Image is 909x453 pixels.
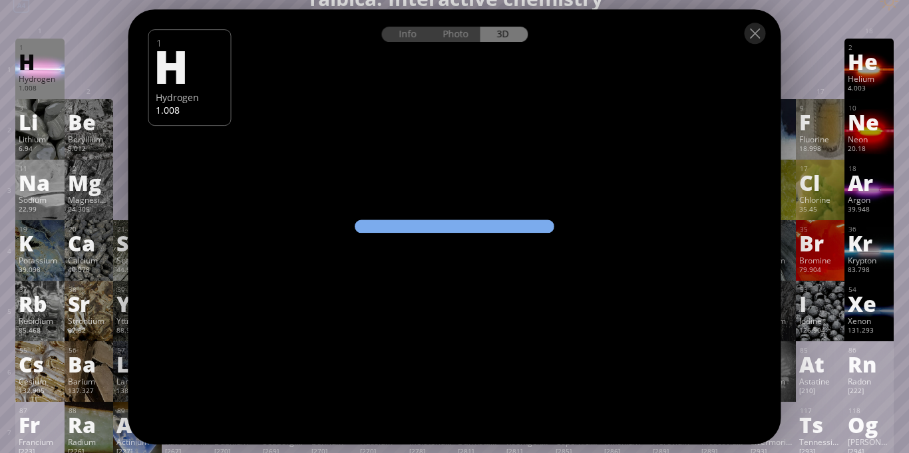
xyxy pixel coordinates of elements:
[848,134,890,144] div: Neon
[116,376,158,386] div: Lanthanum
[799,144,841,155] div: 18.998
[848,265,890,276] div: 83.798
[19,414,61,435] div: Fr
[19,225,61,233] div: 19
[799,436,841,447] div: Tennessine
[848,73,890,84] div: Helium
[799,255,841,265] div: Bromine
[848,346,890,355] div: 86
[799,386,841,397] div: [210]
[19,232,61,253] div: K
[799,414,841,435] div: Ts
[848,436,890,447] div: [PERSON_NAME]
[19,205,61,216] div: 22.99
[800,225,841,233] div: 35
[848,172,890,193] div: Ar
[116,326,158,337] div: 88.906
[68,376,110,386] div: Barium
[848,51,890,72] div: He
[19,51,61,72] div: H
[154,43,222,88] div: H
[68,194,110,205] div: Magnesium
[19,406,61,415] div: 87
[19,386,61,397] div: 132.905
[19,315,61,326] div: Rubidium
[68,255,110,265] div: Calcium
[751,436,793,447] div: Livermorium
[19,134,61,144] div: Lithium
[68,111,110,132] div: Be
[848,293,890,314] div: Xe
[116,353,158,375] div: La
[848,205,890,216] div: 39.948
[848,315,890,326] div: Xenon
[848,144,890,155] div: 20.18
[116,414,158,435] div: Ac
[19,326,61,337] div: 85.468
[117,285,158,294] div: 39
[156,104,224,116] div: 1.008
[68,144,110,155] div: 9.012
[848,414,890,435] div: Og
[848,194,890,205] div: Argon
[848,43,890,52] div: 2
[799,293,841,314] div: I
[19,293,61,314] div: Rb
[116,315,158,326] div: Yttrium
[848,164,890,173] div: 18
[799,232,841,253] div: Br
[800,104,841,112] div: 9
[800,406,841,415] div: 117
[799,326,841,337] div: 126.904
[116,232,158,253] div: Sc
[117,406,158,415] div: 89
[848,84,890,94] div: 4.003
[19,43,61,52] div: 1
[116,293,158,314] div: Y
[799,376,841,386] div: Astatine
[69,346,110,355] div: 56
[156,91,224,104] div: Hydrogen
[848,353,890,375] div: Rn
[848,326,890,337] div: 131.293
[19,144,61,155] div: 6.94
[800,346,841,355] div: 85
[848,406,890,415] div: 118
[800,164,841,173] div: 17
[19,111,61,132] div: Li
[68,232,110,253] div: Ca
[799,172,841,193] div: Cl
[68,386,110,397] div: 137.327
[68,315,110,326] div: Strontium
[68,414,110,435] div: Ra
[19,436,61,447] div: Francium
[19,164,61,173] div: 11
[19,353,61,375] div: Cs
[69,406,110,415] div: 88
[799,111,841,132] div: F
[848,232,890,253] div: Kr
[69,285,110,294] div: 38
[68,353,110,375] div: Ba
[381,27,433,42] div: Info
[19,104,61,112] div: 3
[68,326,110,337] div: 87.62
[19,73,61,84] div: Hydrogen
[848,376,890,386] div: Radon
[69,164,110,173] div: 12
[799,134,841,144] div: Fluorine
[799,205,841,216] div: 35.45
[69,104,110,112] div: 4
[68,172,110,193] div: Mg
[848,255,890,265] div: Krypton
[848,285,890,294] div: 54
[848,111,890,132] div: Ne
[116,265,158,276] div: 44.956
[433,27,480,42] div: Photo
[69,225,110,233] div: 20
[68,265,110,276] div: 40.078
[799,315,841,326] div: Iodine
[848,104,890,112] div: 10
[19,346,61,355] div: 55
[799,194,841,205] div: Chlorine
